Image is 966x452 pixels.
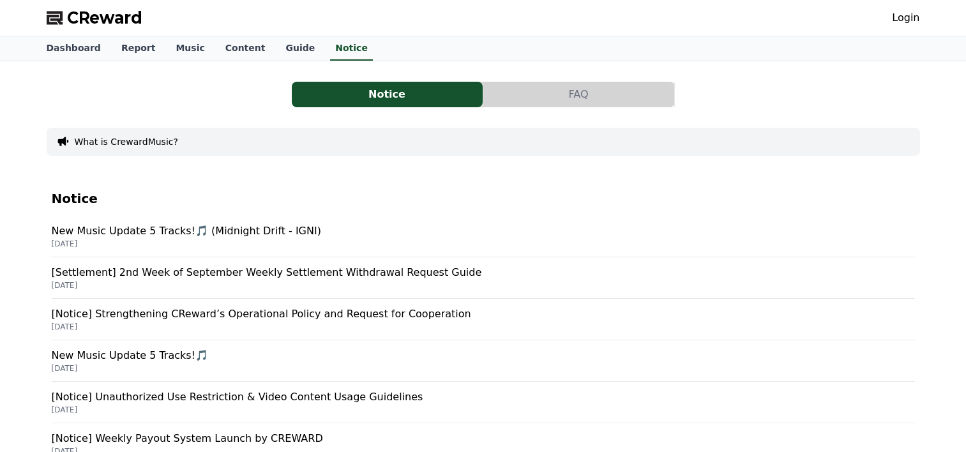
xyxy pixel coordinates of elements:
[52,192,915,206] h4: Notice
[52,299,915,340] a: [Notice] Strengthening CReward’s Operational Policy and Request for Cooperation [DATE]
[52,280,915,290] p: [DATE]
[47,8,142,28] a: CReward
[892,10,919,26] a: Login
[52,306,915,322] p: [Notice] Strengthening CReward’s Operational Policy and Request for Cooperation
[52,322,915,332] p: [DATE]
[67,8,142,28] span: CReward
[483,82,674,107] button: FAQ
[52,257,915,299] a: [Settlement] 2nd Week of September Weekly Settlement Withdrawal Request Guide [DATE]
[215,36,276,61] a: Content
[52,216,915,257] a: New Music Update 5 Tracks!🎵 (Midnight Drift - IGNI) [DATE]
[75,135,178,148] button: What is CrewardMusic?
[52,223,915,239] p: New Music Update 5 Tracks!🎵 (Midnight Drift - IGNI)
[330,36,373,61] a: Notice
[292,82,483,107] a: Notice
[52,431,915,446] p: [Notice] Weekly Payout System Launch by CREWARD
[292,82,483,107] button: Notice
[52,265,915,280] p: [Settlement] 2nd Week of September Weekly Settlement Withdrawal Request Guide
[52,405,915,415] p: [DATE]
[52,348,915,363] p: New Music Update 5 Tracks!🎵
[275,36,325,61] a: Guide
[111,36,166,61] a: Report
[165,36,215,61] a: Music
[52,363,915,373] p: [DATE]
[36,36,111,61] a: Dashboard
[52,340,915,382] a: New Music Update 5 Tracks!🎵 [DATE]
[52,389,915,405] p: [Notice] Unauthorized Use Restriction & Video Content Usage Guidelines
[52,382,915,423] a: [Notice] Unauthorized Use Restriction & Video Content Usage Guidelines [DATE]
[52,239,915,249] p: [DATE]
